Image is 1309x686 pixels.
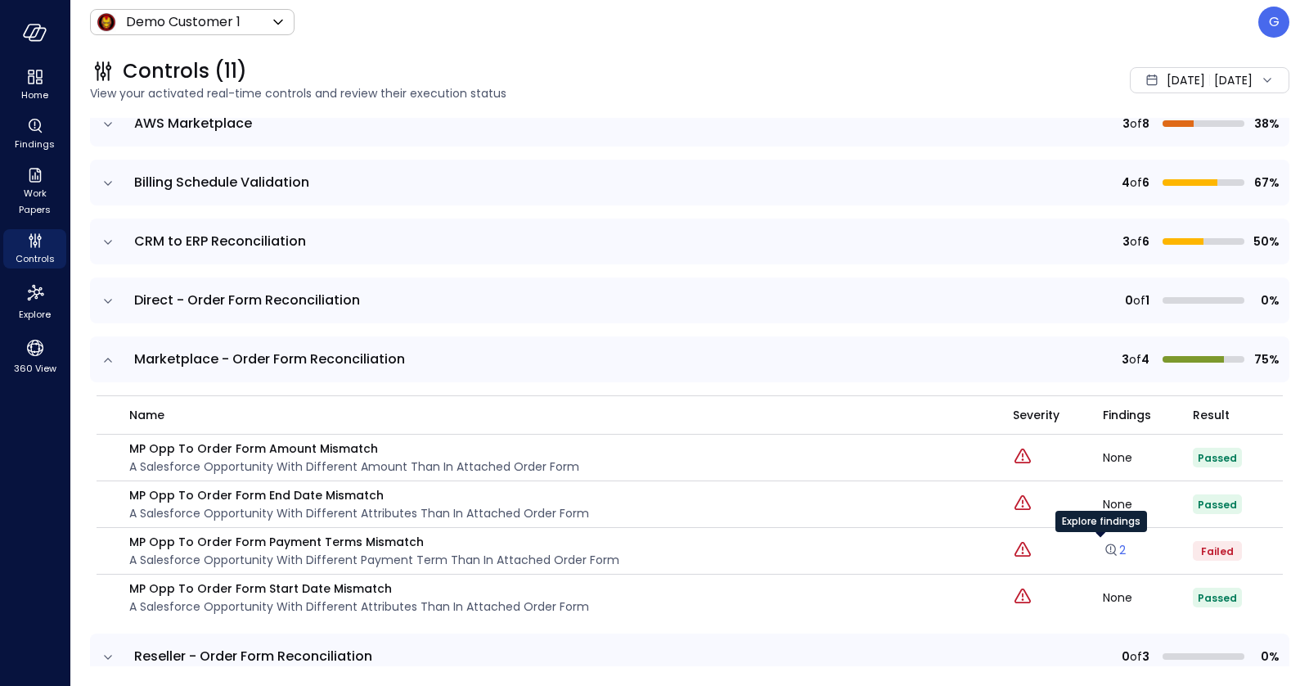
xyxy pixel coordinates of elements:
p: A Salesforce Opportunity with different amount than in attached order form [129,458,579,476]
div: Critical [1013,494,1032,515]
p: A Salesforce Opportunity with different attributes than in attached order form [129,598,589,616]
button: expand row [100,234,116,250]
span: Explore [19,306,51,323]
span: Marketplace - Order Form Reconciliation [134,350,405,368]
span: 0% [1251,291,1280,309]
div: Critical [1013,540,1032,562]
span: Controls (11) [123,58,247,84]
div: Explore [3,278,66,324]
span: 4 [1122,174,1130,192]
span: Passed [1198,498,1237,512]
span: 38% [1251,115,1280,133]
span: of [1130,232,1142,250]
img: Icon [97,12,116,32]
span: Work Papers [10,185,60,218]
p: A Salesforce Opportunity with different payment term than in attached order form [129,551,619,569]
a: Explore findings [1103,546,1126,562]
span: Severity [1013,406,1059,424]
span: of [1130,648,1142,666]
button: expand row [100,175,116,192]
p: MP Opp To Order Form Payment Terms Mismatch [129,533,619,551]
span: 3 [1142,648,1149,666]
span: 3 [1122,350,1129,368]
span: 6 [1142,232,1149,250]
span: Findings [15,136,55,152]
div: Guy [1258,7,1289,38]
div: None [1103,499,1193,510]
span: 67% [1251,174,1280,192]
button: expand row [100,352,116,368]
div: None [1103,592,1193,603]
div: Critical [1013,587,1032,608]
span: Home [21,87,48,103]
span: 50% [1251,232,1280,250]
div: Home [3,65,66,105]
span: Controls [16,250,55,267]
div: 360 View [3,334,66,378]
div: Controls [3,229,66,269]
span: of [1130,174,1142,192]
span: Result [1193,406,1230,424]
span: [DATE] [1167,71,1205,89]
button: expand row [100,293,116,309]
span: 3 [1122,115,1130,133]
span: View your activated real-time controls and review their execution status [90,84,888,102]
p: MP Opp To Order Form End Date Mismatch [129,486,589,504]
span: Findings [1103,406,1151,424]
span: Billing Schedule Validation [134,173,309,192]
span: Failed [1201,544,1234,558]
span: 0 [1122,648,1130,666]
button: expand row [100,116,116,133]
span: Passed [1198,591,1237,605]
span: 75% [1251,350,1280,368]
span: 0% [1251,648,1280,666]
span: CRM to ERP Reconciliation [134,232,306,250]
span: 6 [1142,174,1149,192]
p: A Salesforce Opportunity with different attributes than in attached order form [129,504,589,522]
span: Passed [1198,451,1237,465]
p: MP Opp To Order Form Amount Mismatch [129,440,579,458]
button: expand row [100,649,116,666]
span: 4 [1141,350,1149,368]
span: of [1130,115,1142,133]
div: Findings [3,115,66,154]
span: of [1129,350,1141,368]
span: AWS Marketplace [134,114,252,133]
p: Demo Customer 1 [126,12,241,32]
span: name [129,406,164,424]
span: 0 [1125,291,1133,309]
div: None [1103,452,1193,463]
span: of [1133,291,1145,309]
span: 8 [1142,115,1149,133]
a: 2 [1103,542,1126,558]
div: Critical [1013,447,1032,468]
span: 360 View [14,360,56,377]
span: Reseller - Order Form Reconciliation [134,647,372,666]
span: 1 [1145,291,1149,309]
span: 3 [1122,232,1130,250]
span: Direct - Order Form Reconciliation [134,291,360,309]
div: Explore findings [1055,511,1147,532]
p: MP Opp To Order Form Start Date Mismatch [129,580,589,598]
p: G [1269,12,1280,32]
div: Work Papers [3,164,66,219]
